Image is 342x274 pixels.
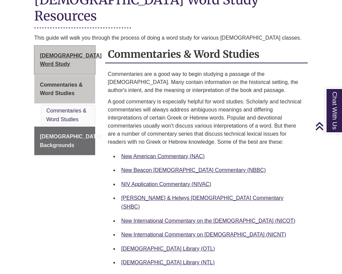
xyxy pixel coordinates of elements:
[108,98,305,146] p: A good commentary is especially helpful for word studies. Scholarly and technical commentaries wi...
[40,82,83,96] span: Commentaries & Word Studies
[46,108,86,122] a: Commentaries & Word Studies
[121,260,215,265] a: [DEMOGRAPHIC_DATA] Library (NTL)
[121,218,296,224] a: New International Commentary on the [DEMOGRAPHIC_DATA] (NICOT)
[34,46,95,74] a: [DEMOGRAPHIC_DATA] Word Study
[34,127,95,155] a: [DEMOGRAPHIC_DATA] Backgrounds
[121,167,266,173] a: New Beacon [DEMOGRAPHIC_DATA] Commentary (NBBC)
[40,134,102,148] span: [DEMOGRAPHIC_DATA] Backgrounds
[121,181,211,187] a: NIV Application Commentary (NIVAC)
[34,75,95,103] a: Commentaries & Word Studies
[34,35,301,41] span: This guide will walk you through the process of doing a word study for various [DEMOGRAPHIC_DATA]...
[121,153,205,159] a: New American Commentary (NAC)
[105,46,308,63] h2: Commentaries & Word Studies
[108,70,305,94] p: Commentaries are a good way to begin studying a passage of the [DEMOGRAPHIC_DATA]. Many contain i...
[121,246,215,252] a: [DEMOGRAPHIC_DATA] Library (OTL)
[121,232,286,237] a: New International Commentary on [DEMOGRAPHIC_DATA] (NICNT)
[315,122,340,131] a: Back to Top
[34,46,95,155] div: Guide Page Menu
[40,53,102,67] span: [DEMOGRAPHIC_DATA] Word Study
[121,195,283,210] a: [PERSON_NAME] & Helwys [DEMOGRAPHIC_DATA] Commentary (SHBC)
